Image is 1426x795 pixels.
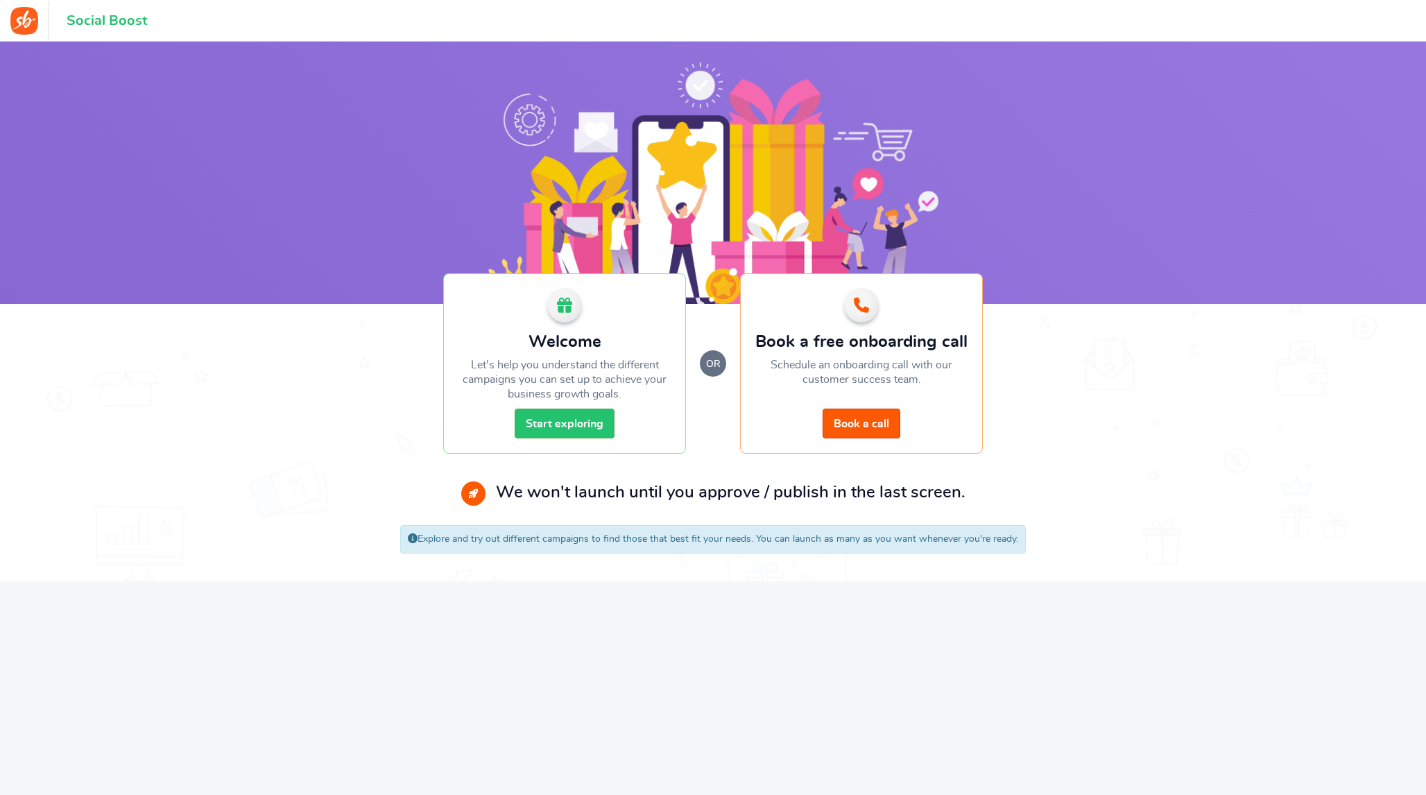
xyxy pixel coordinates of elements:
[823,409,900,438] a: Book a call
[458,333,671,351] h2: Welcome
[496,481,965,505] p: We won't launch until you approve / publish in the last screen.
[515,409,615,438] a: Start exploring
[463,359,667,400] span: Let's help you understand the different campaigns you can set up to achieve your business growth ...
[755,333,968,351] h2: Book a free onboarding call
[10,7,38,35] img: Social Boost
[488,62,938,304] img: Social Boost
[400,525,1026,554] div: Explore and try out different campaigns to find those that best fit your needs. You can launch as...
[67,13,147,28] h1: Social Boost
[700,350,726,377] small: or
[771,359,952,385] span: Schedule an onboarding call with our customer success team.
